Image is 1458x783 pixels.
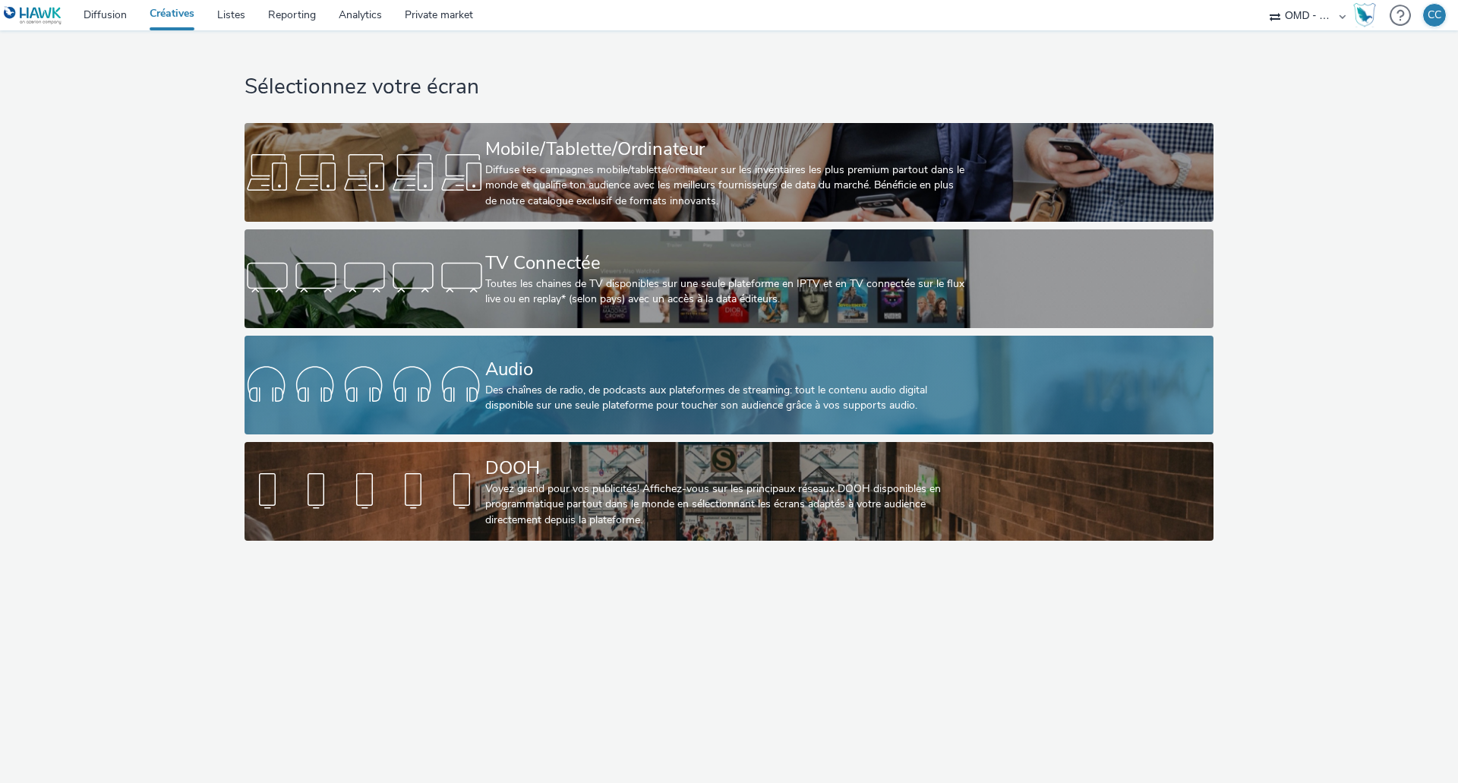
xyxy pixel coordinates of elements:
h1: Sélectionnez votre écran [245,73,1213,102]
a: Hawk Academy [1353,3,1382,27]
img: Hawk Academy [1353,3,1376,27]
img: undefined Logo [4,6,62,25]
div: Diffuse tes campagnes mobile/tablette/ordinateur sur les inventaires les plus premium partout dan... [485,163,967,209]
div: CC [1428,4,1441,27]
div: DOOH [485,455,967,481]
div: Des chaînes de radio, de podcasts aux plateformes de streaming: tout le contenu audio digital dis... [485,383,967,414]
div: Audio [485,356,967,383]
div: TV Connectée [485,250,967,276]
div: Voyez grand pour vos publicités! Affichez-vous sur les principaux réseaux DOOH disponibles en pro... [485,481,967,528]
div: Mobile/Tablette/Ordinateur [485,136,967,163]
a: DOOHVoyez grand pour vos publicités! Affichez-vous sur les principaux réseaux DOOH disponibles en... [245,442,1213,541]
a: AudioDes chaînes de radio, de podcasts aux plateformes de streaming: tout le contenu audio digita... [245,336,1213,434]
a: Mobile/Tablette/OrdinateurDiffuse tes campagnes mobile/tablette/ordinateur sur les inventaires le... [245,123,1213,222]
div: Toutes les chaines de TV disponibles sur une seule plateforme en IPTV et en TV connectée sur le f... [485,276,967,308]
a: TV ConnectéeToutes les chaines de TV disponibles sur une seule plateforme en IPTV et en TV connec... [245,229,1213,328]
